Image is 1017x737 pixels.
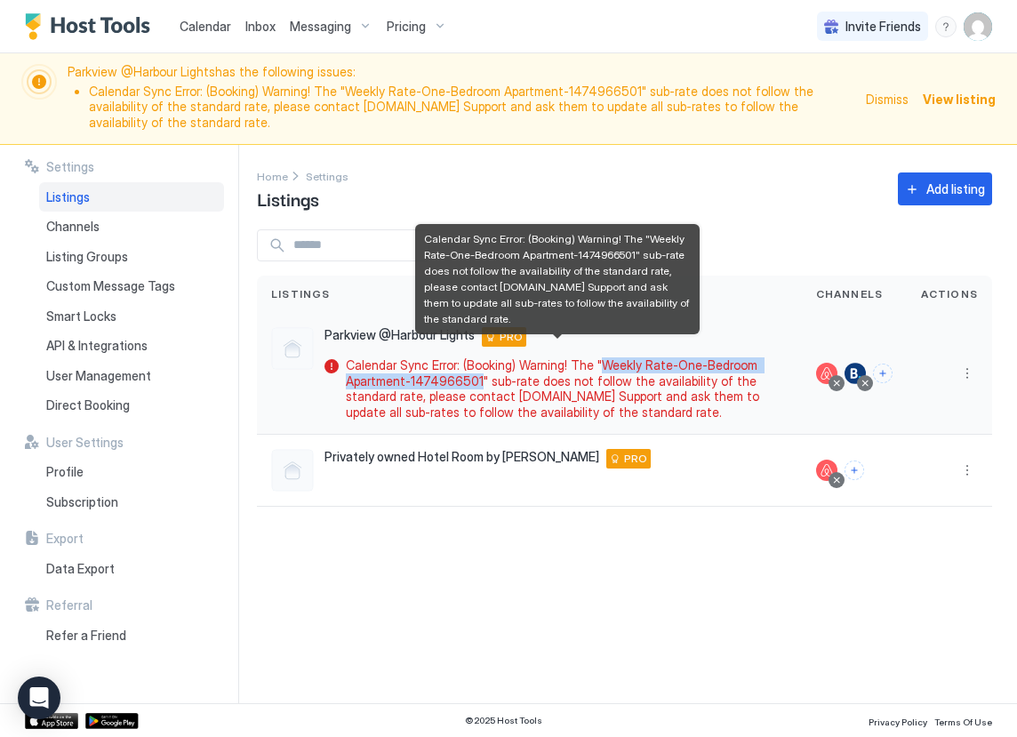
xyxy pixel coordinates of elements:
a: Listings [39,182,224,212]
span: Custom Message Tags [46,278,175,294]
a: Google Play Store [85,713,139,729]
a: Custom Message Tags [39,271,224,301]
a: API & Integrations [39,331,224,361]
span: User Management [46,368,151,384]
span: Data Export [46,561,115,577]
span: Calendar Sync Error: (Booking) Warning! The "Weekly Rate-One-Bedroom Apartment-1474966501" sub-ra... [346,357,781,420]
input: Input Field [286,230,428,260]
div: Open Intercom Messenger [18,677,60,719]
a: Inbox [245,17,276,36]
span: Smart Locks [46,308,116,324]
span: User Settings [46,435,124,451]
span: Refer a Friend [46,628,126,644]
span: Settings [46,159,94,175]
span: © 2025 Host Tools [465,715,542,726]
button: Connect channels [845,461,864,480]
li: Calendar Sync Error: (Booking) Warning! The "Weekly Rate-One-Bedroom Apartment-1474966501" sub-ra... [89,84,855,131]
span: Parkview @Harbour Lights [324,327,475,343]
a: Subscription [39,487,224,517]
span: Calendar [180,19,231,34]
a: Privacy Policy [869,711,927,730]
a: Channels [39,212,224,242]
div: Dismiss [866,90,909,108]
span: Messaging [290,19,351,35]
span: Channels [46,219,100,235]
span: Privacy Policy [869,717,927,727]
span: Actions [921,286,978,302]
span: Invite Friends [845,19,921,35]
div: menu [957,460,978,481]
div: Add listing [926,180,985,198]
a: Home [257,166,288,185]
a: Profile [39,457,224,487]
a: Refer a Friend [39,621,224,651]
span: Export [46,531,84,547]
span: Listings [46,189,90,205]
a: Smart Locks [39,301,224,332]
a: Listing Groups [39,242,224,272]
span: Listings [257,185,319,212]
span: Direct Booking [46,397,130,413]
a: App Store [25,713,78,729]
a: Calendar [180,17,231,36]
a: Settings [306,166,348,185]
span: Parkview @Harbour Lights has the following issues: [68,64,855,133]
span: Referral [46,597,92,613]
button: More options [957,460,978,481]
div: Breadcrumb [306,166,348,185]
div: Breadcrumb [257,166,288,185]
a: Direct Booking [39,390,224,421]
a: Data Export [39,554,224,584]
div: menu [957,363,978,384]
span: Settings [306,170,348,183]
span: Privately owned Hotel Room by [PERSON_NAME] [324,449,599,465]
span: Terms Of Use [934,717,992,727]
a: Host Tools Logo [25,13,158,40]
span: Listing Groups [46,249,128,265]
div: Calendar Sync Error: (Booking) Warning! The "Weekly Rate-One-Bedroom Apartment-1474966501" sub-ra... [415,224,700,334]
a: Terms Of Use [934,711,992,730]
span: Channels [816,286,884,302]
span: Pricing [387,19,426,35]
div: View listing [923,90,996,108]
span: Subscription [46,494,118,510]
span: PRO [624,451,647,467]
button: Add listing [898,172,992,205]
span: Home [257,170,288,183]
span: Inbox [245,19,276,34]
div: menu [935,16,957,37]
button: Connect channels [873,364,893,383]
span: API & Integrations [46,338,148,354]
a: User Management [39,361,224,391]
div: User profile [964,12,992,41]
button: More options [957,363,978,384]
span: Listings [271,286,331,302]
span: Profile [46,464,84,480]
